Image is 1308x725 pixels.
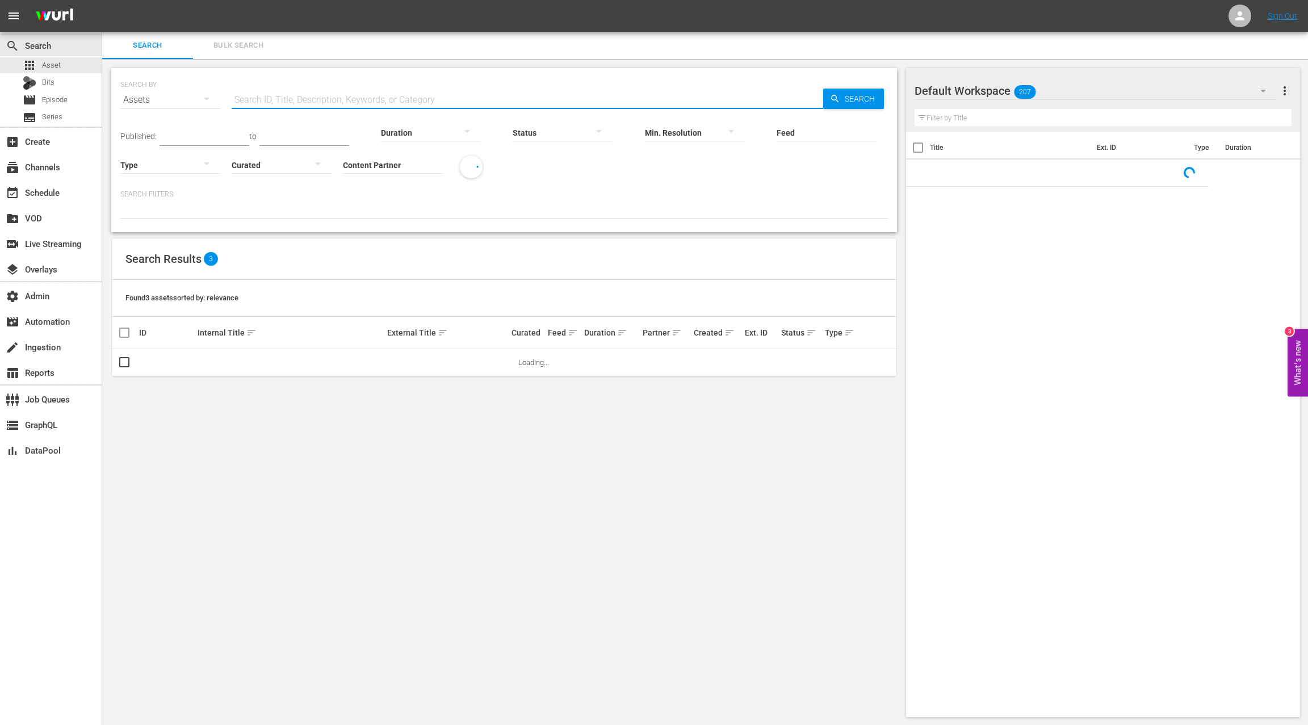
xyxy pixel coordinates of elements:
span: VOD [6,212,19,225]
span: Search [6,39,19,53]
span: Search Results [125,252,202,266]
span: Asset [42,60,61,71]
span: Episode [42,94,68,106]
div: Ext. ID [745,328,778,337]
div: Status [781,326,821,340]
p: Search Filters: [120,190,888,199]
span: sort [844,328,854,338]
span: Channels [6,161,19,174]
span: Overlays [6,263,19,276]
button: Open Feedback Widget [1288,329,1308,396]
span: sort [672,328,682,338]
div: Curated [512,328,544,337]
span: 3 [204,252,218,266]
span: Search [840,89,884,109]
div: Created [694,326,741,340]
span: sort [617,328,627,338]
span: to [249,132,257,141]
span: Live Streaming [6,237,19,251]
div: Type [825,326,850,340]
div: ID [139,328,194,337]
span: Create [6,135,19,149]
span: Schedule [6,186,19,200]
span: Admin [6,290,19,303]
th: Type [1187,132,1218,164]
button: more_vert [1278,77,1292,104]
span: sort [806,328,816,338]
div: External Title [387,326,508,340]
th: Duration [1218,132,1286,164]
th: Ext. ID [1090,132,1187,164]
div: Feed [548,326,581,340]
span: Found 3 assets sorted by: relevance [125,294,238,302]
a: Sign Out [1268,11,1297,20]
span: Bulk Search [200,39,277,52]
div: Internal Title [198,326,384,340]
span: sort [246,328,257,338]
span: Ingestion [6,341,19,354]
span: Bits [42,77,54,88]
span: DataPool [6,444,19,458]
div: Default Workspace [915,75,1277,107]
span: more_vert [1278,84,1292,98]
div: Partner [643,326,690,340]
span: menu [7,9,20,23]
span: GraphQL [6,418,19,432]
span: Asset [23,58,36,72]
span: Job Queues [6,393,19,406]
span: Automation [6,315,19,329]
span: Published: [120,132,157,141]
div: 3 [1285,326,1294,336]
div: Duration [584,326,639,340]
span: Series [23,111,36,124]
span: sort [568,328,578,338]
span: Search [109,39,186,52]
span: Reports [6,366,19,380]
span: sort [438,328,448,338]
span: sort [724,328,735,338]
div: Bits [23,76,36,90]
span: Episode [23,93,36,107]
span: 207 [1014,80,1035,104]
button: Search [823,89,884,109]
span: Series [42,111,62,123]
th: Title [930,132,1090,164]
span: Loading... [518,358,549,367]
img: ans4CAIJ8jUAAAAAAAAAAAAAAAAAAAAAAAAgQb4GAAAAAAAAAAAAAAAAAAAAAAAAJMjXAAAAAAAAAAAAAAAAAAAAAAAAgAT5G... [27,3,82,30]
div: Assets [120,84,220,116]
